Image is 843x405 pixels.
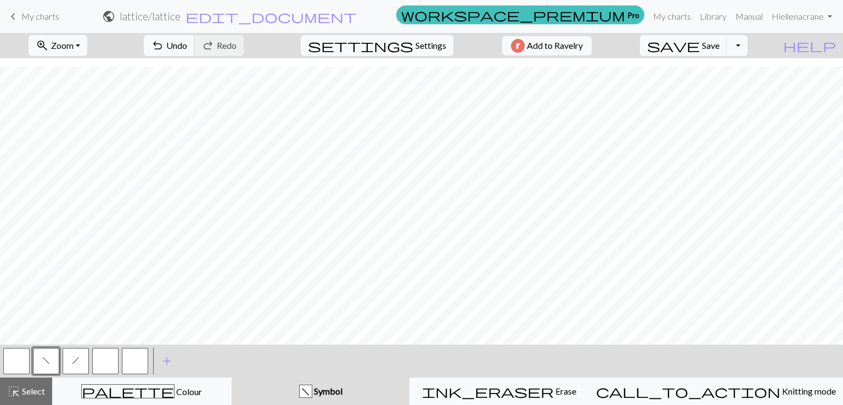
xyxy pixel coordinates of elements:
[20,386,45,396] span: Select
[589,378,843,405] button: Knitting mode
[422,384,554,399] span: ink_eraser
[409,378,589,405] button: Erase
[312,386,342,396] span: Symbol
[401,7,625,22] span: workspace_premium
[649,5,695,27] a: My charts
[640,35,727,56] button: Save
[702,40,720,50] span: Save
[21,11,59,21] span: My charts
[647,38,700,53] span: save
[308,38,413,53] span: settings
[767,5,836,27] a: Hiellenacrane
[415,39,446,52] span: Settings
[63,348,89,374] button: h
[511,39,525,53] img: Ravelry
[166,40,187,50] span: Undo
[186,9,357,24] span: edit_document
[301,35,453,56] button: SettingsSettings
[554,386,576,396] span: Erase
[160,353,173,369] span: add
[175,386,202,397] span: Colour
[36,38,49,53] span: zoom_in
[29,35,87,56] button: Zoom
[502,36,592,55] button: Add to Ravelry
[52,378,232,405] button: Colour
[102,9,115,24] span: public
[42,356,50,365] span: left leaning decrease
[33,348,59,374] button: f
[151,38,164,53] span: undo
[144,35,195,56] button: Undo
[780,386,836,396] span: Knitting mode
[731,5,767,27] a: Manual
[7,7,59,26] a: My charts
[308,39,413,52] i: Settings
[396,5,644,24] a: Pro
[82,384,174,399] span: palette
[120,10,181,22] h2: lattice / lattice
[7,9,20,24] span: keyboard_arrow_left
[300,385,312,398] div: f
[232,378,410,405] button: f Symbol
[527,39,583,53] span: Add to Ravelry
[72,356,80,365] span: right leaning decrease
[7,384,20,399] span: highlight_alt
[695,5,731,27] a: Library
[596,384,780,399] span: call_to_action
[783,38,836,53] span: help
[51,40,74,50] span: Zoom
